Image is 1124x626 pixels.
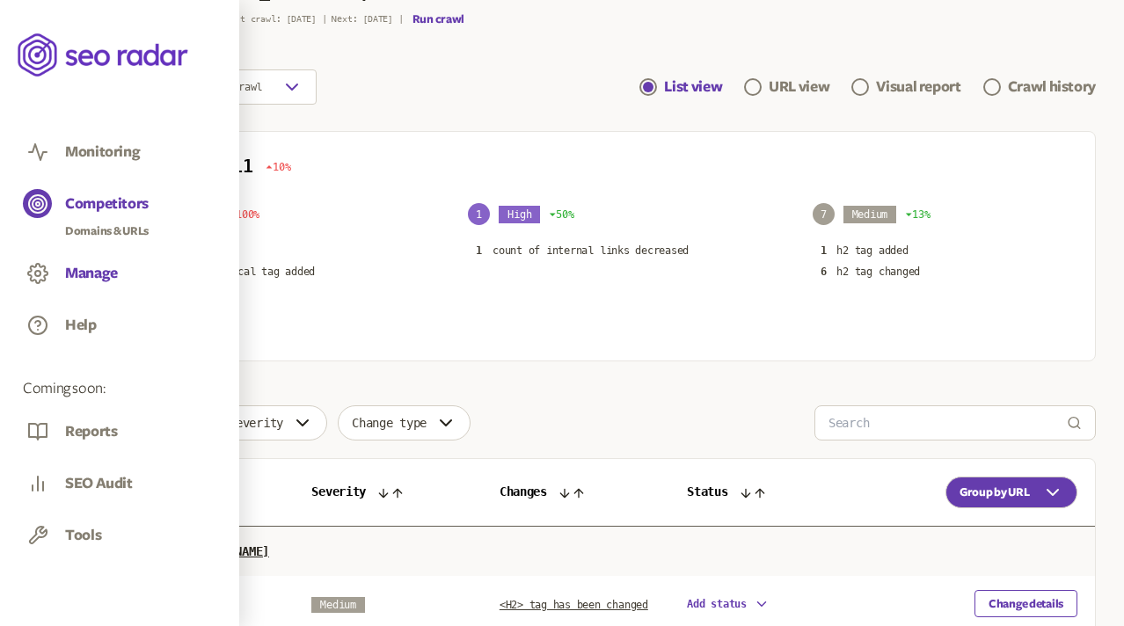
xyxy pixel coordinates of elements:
[813,203,835,225] span: 7
[482,459,669,527] th: Changes
[23,379,216,399] span: Coming soon:
[983,76,1096,98] a: Crawl history
[23,189,216,240] a: CompetitorsDomains & URLs
[215,405,327,440] button: Severity
[65,194,149,214] button: Competitors
[352,416,427,430] span: Change type
[1008,76,1096,98] div: Crawl history
[836,244,908,258] p: h2 tag added
[687,596,770,612] button: Add status
[232,156,252,177] p: 11
[813,264,928,280] button: 6h2 tag changed
[476,244,482,257] span: 1
[639,69,1096,105] div: Navigation
[669,459,857,527] th: Status
[639,76,722,98] a: List view
[851,76,960,98] a: Visual report
[744,76,829,98] a: URL view
[468,203,490,225] span: 1
[974,590,1077,617] button: Change details
[229,207,259,222] span: 100%
[229,416,283,430] span: Severity
[493,244,689,258] p: count of internal links decreased
[828,406,1067,440] input: Search
[687,598,747,610] span: Add status
[65,316,97,335] button: Help
[876,76,960,98] div: Visual report
[843,206,897,223] span: Medium
[945,477,1077,508] button: Group by URL
[294,459,481,527] th: Severity
[23,137,216,171] a: Monitoring
[821,266,827,278] span: 6
[266,160,290,174] span: 10%
[468,243,697,258] button: 1count of internal links decreased
[813,243,916,258] button: 1h2 tag added
[65,222,149,240] a: Domains & URLs
[338,405,471,440] button: Change type
[500,599,648,611] span: <H2> tag has been changed
[412,12,464,26] button: Run crawl
[821,244,827,257] span: 1
[960,485,1030,499] span: Group by URL
[311,597,365,613] span: Medium
[549,207,573,222] span: 50%
[65,142,140,162] button: Monitoring
[664,76,722,98] div: List view
[836,265,920,279] p: h2 tag changed
[499,206,540,223] span: High
[905,207,930,222] span: 13%
[225,14,404,25] p: Last crawl: [DATE] | Next: [DATE] |
[65,264,118,283] button: Manage
[500,595,648,612] a: <H2> tag has been changed
[769,76,829,98] div: URL view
